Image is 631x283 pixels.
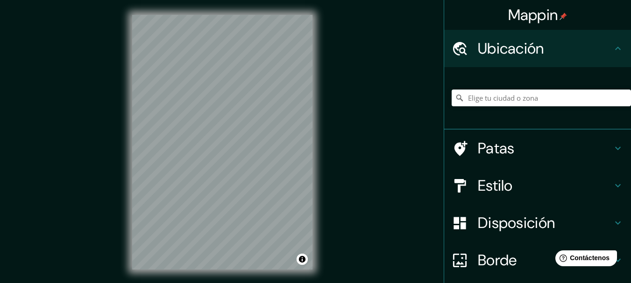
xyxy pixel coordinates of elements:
div: Disposición [444,204,631,242]
font: Mappin [508,5,558,25]
img: pin-icon.png [560,13,567,20]
div: Patas [444,130,631,167]
input: Elige tu ciudad o zona [452,90,631,106]
iframe: Lanzador de widgets de ayuda [548,247,621,273]
font: Disposición [478,213,555,233]
div: Ubicación [444,30,631,67]
font: Borde [478,250,517,270]
font: Ubicación [478,39,544,58]
button: Activar o desactivar atribución [297,254,308,265]
div: Borde [444,242,631,279]
canvas: Mapa [132,15,312,269]
font: Estilo [478,176,513,195]
font: Patas [478,138,515,158]
div: Estilo [444,167,631,204]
